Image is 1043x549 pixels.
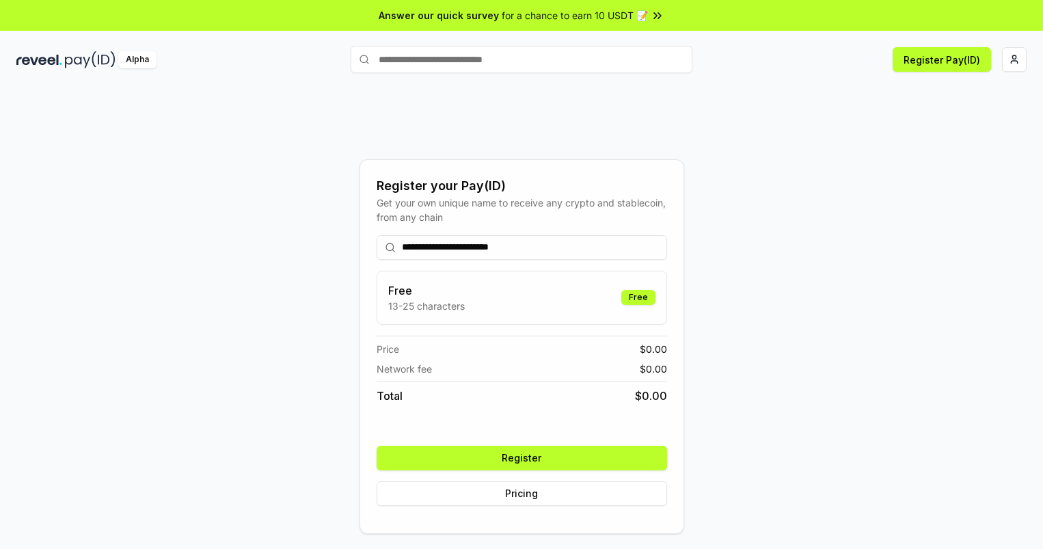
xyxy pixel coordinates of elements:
[65,51,116,68] img: pay_id
[377,446,667,470] button: Register
[118,51,157,68] div: Alpha
[377,176,667,196] div: Register your Pay(ID)
[893,47,991,72] button: Register Pay(ID)
[377,342,399,356] span: Price
[388,299,465,313] p: 13-25 characters
[502,8,648,23] span: for a chance to earn 10 USDT 📝
[16,51,62,68] img: reveel_dark
[377,481,667,506] button: Pricing
[640,342,667,356] span: $ 0.00
[621,290,655,305] div: Free
[377,362,432,376] span: Network fee
[377,388,403,404] span: Total
[377,196,667,224] div: Get your own unique name to receive any crypto and stablecoin, from any chain
[388,282,465,299] h3: Free
[379,8,499,23] span: Answer our quick survey
[635,388,667,404] span: $ 0.00
[640,362,667,376] span: $ 0.00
